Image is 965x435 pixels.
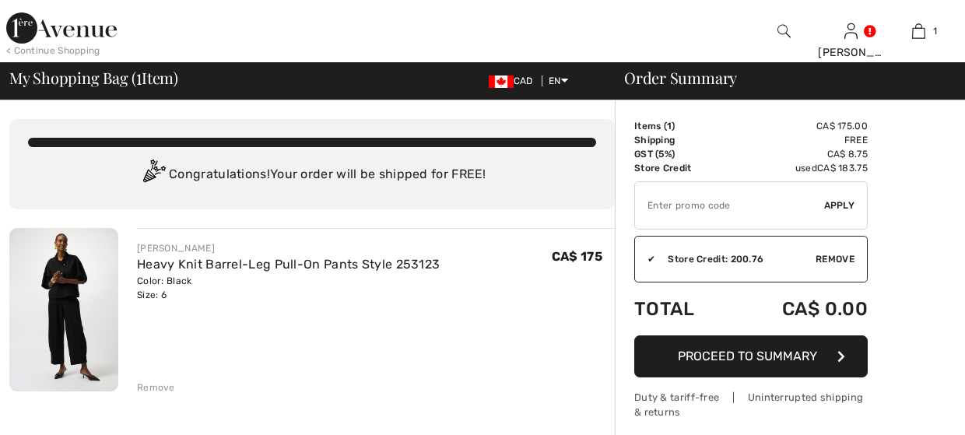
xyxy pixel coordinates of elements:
[137,274,440,302] div: Color: Black Size: 6
[886,22,952,40] a: 1
[9,70,178,86] span: My Shopping Bag ( Item)
[634,119,731,133] td: Items ( )
[28,160,596,191] div: Congratulations! Your order will be shipped for FREE!
[6,44,100,58] div: < Continue Shopping
[731,161,868,175] td: used
[817,163,868,174] span: CA$ 183.75
[489,75,514,88] img: Canadian Dollar
[634,161,731,175] td: Store Credit
[933,24,937,38] span: 1
[605,70,956,86] div: Order Summary
[549,75,568,86] span: EN
[777,22,791,40] img: search the website
[844,22,858,40] img: My Info
[655,252,816,266] div: Store Credit: 200.76
[635,252,655,266] div: ✔
[634,147,731,161] td: GST (5%)
[844,23,858,38] a: Sign In
[818,44,884,61] div: [PERSON_NAME]
[667,121,672,132] span: 1
[731,133,868,147] td: Free
[824,198,855,212] span: Apply
[731,282,868,335] td: CA$ 0.00
[731,119,868,133] td: CA$ 175.00
[136,66,142,86] span: 1
[6,12,117,44] img: 1ère Avenue
[816,252,854,266] span: Remove
[9,228,118,391] img: Heavy Knit Barrel-Leg Pull-On Pants Style 253123
[634,335,868,377] button: Proceed to Summary
[912,22,925,40] img: My Bag
[489,75,539,86] span: CAD
[137,381,175,395] div: Remove
[552,249,602,264] span: CA$ 175
[634,282,731,335] td: Total
[137,257,440,272] a: Heavy Knit Barrel-Leg Pull-On Pants Style 253123
[137,241,440,255] div: [PERSON_NAME]
[138,160,169,191] img: Congratulation2.svg
[634,390,868,419] div: Duty & tariff-free | Uninterrupted shipping & returns
[635,182,824,229] input: Promo code
[678,349,817,363] span: Proceed to Summary
[634,133,731,147] td: Shipping
[731,147,868,161] td: CA$ 8.75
